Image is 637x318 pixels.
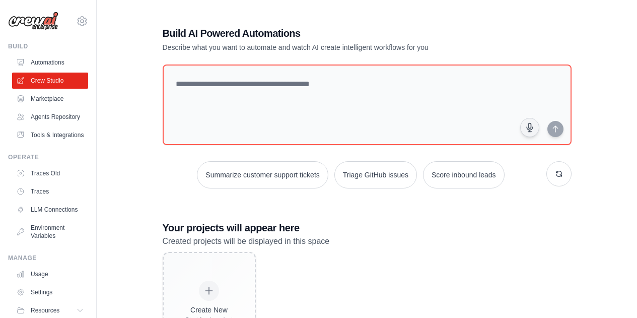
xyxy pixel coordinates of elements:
[163,221,572,235] h3: Your projects will appear here
[12,127,88,143] a: Tools & Integrations
[12,54,88,71] a: Automations
[12,183,88,200] a: Traces
[8,12,58,31] img: Logo
[8,153,88,161] div: Operate
[12,91,88,107] a: Marketplace
[334,161,417,188] button: Triage GitHub issues
[163,42,501,52] p: Describe what you want to automate and watch AI create intelligent workflows for you
[12,109,88,125] a: Agents Repository
[185,305,233,315] div: Create New
[163,26,501,40] h1: Build AI Powered Automations
[12,266,88,282] a: Usage
[546,161,572,186] button: Get new suggestions
[8,254,88,262] div: Manage
[8,42,88,50] div: Build
[12,202,88,218] a: LLM Connections
[520,118,539,137] button: Click to speak your automation idea
[12,73,88,89] a: Crew Studio
[423,161,505,188] button: Score inbound leads
[163,235,572,248] p: Created projects will be displayed in this space
[197,161,328,188] button: Summarize customer support tickets
[12,220,88,244] a: Environment Variables
[12,165,88,181] a: Traces Old
[12,284,88,300] a: Settings
[31,306,59,314] span: Resources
